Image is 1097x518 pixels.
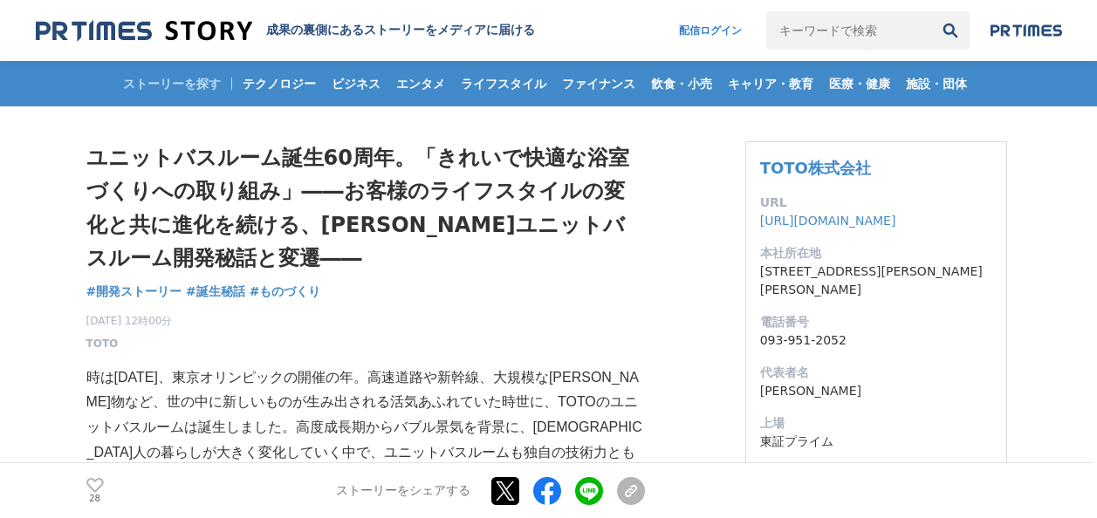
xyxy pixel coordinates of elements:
[325,61,387,106] a: ビジネス
[86,283,182,301] a: #開発ストーリー
[760,331,992,350] dd: 093-951-2052
[86,141,645,276] h1: ユニットバスルーム誕生60周年。「きれいで快適な浴室づくりへの取り組み」――お客様のライフスタイルの変化と共に進化を続ける、[PERSON_NAME]ユニットバスルーム開発秘話と変遷――
[389,61,452,106] a: エンタメ
[454,76,553,92] span: ライフスタイル
[454,61,553,106] a: ライフスタイル
[721,61,820,106] a: キャリア・教育
[760,194,992,212] dt: URL
[760,433,992,451] dd: 東証プライム
[662,11,759,50] a: 配信ログイン
[186,283,245,299] span: #誕生秘話
[36,19,252,43] img: 成果の裏側にあるストーリーをメディアに届ける
[899,76,974,92] span: 施設・団体
[760,364,992,382] dt: 代表者名
[760,382,992,400] dd: [PERSON_NAME]
[325,76,387,92] span: ビジネス
[250,283,321,299] span: #ものづくり
[644,76,719,92] span: 飲食・小売
[266,23,535,38] h2: 成果の裏側にあるストーリーをメディアに届ける
[236,76,323,92] span: テクノロジー
[760,214,896,228] a: [URL][DOMAIN_NAME]
[389,76,452,92] span: エンタメ
[760,313,992,331] dt: 電話番号
[555,61,642,106] a: ファイナンス
[760,262,992,299] dd: [STREET_ADDRESS][PERSON_NAME][PERSON_NAME]
[236,61,323,106] a: テクノロジー
[86,494,104,503] p: 28
[899,61,974,106] a: 施設・団体
[931,11,970,50] button: 検索
[822,61,897,106] a: 医療・健康
[760,244,992,262] dt: 本社所在地
[644,61,719,106] a: 飲食・小売
[555,76,642,92] span: ファイナンス
[760,414,992,433] dt: 上場
[822,76,897,92] span: 医療・健康
[991,24,1062,37] img: prtimes
[86,365,645,491] p: 時は[DATE]、東京オリンピックの開催の年。高速道路や新幹線、大規模な[PERSON_NAME]物など、世の中に新しいものが生み出される活気あふれていた時世に、TOTOのユニットバスルームは誕...
[86,283,182,299] span: #開発ストーリー
[760,159,871,177] a: TOTO株式会社
[721,76,820,92] span: キャリア・教育
[250,283,321,301] a: #ものづくり
[186,283,245,301] a: #誕生秘話
[86,336,119,351] a: TOTO
[86,313,173,329] span: [DATE] 12時00分
[36,19,535,43] a: 成果の裏側にあるストーリーをメディアに届ける 成果の裏側にあるストーリーをメディアに届ける
[336,483,470,499] p: ストーリーをシェアする
[766,11,931,50] input: キーワードで検索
